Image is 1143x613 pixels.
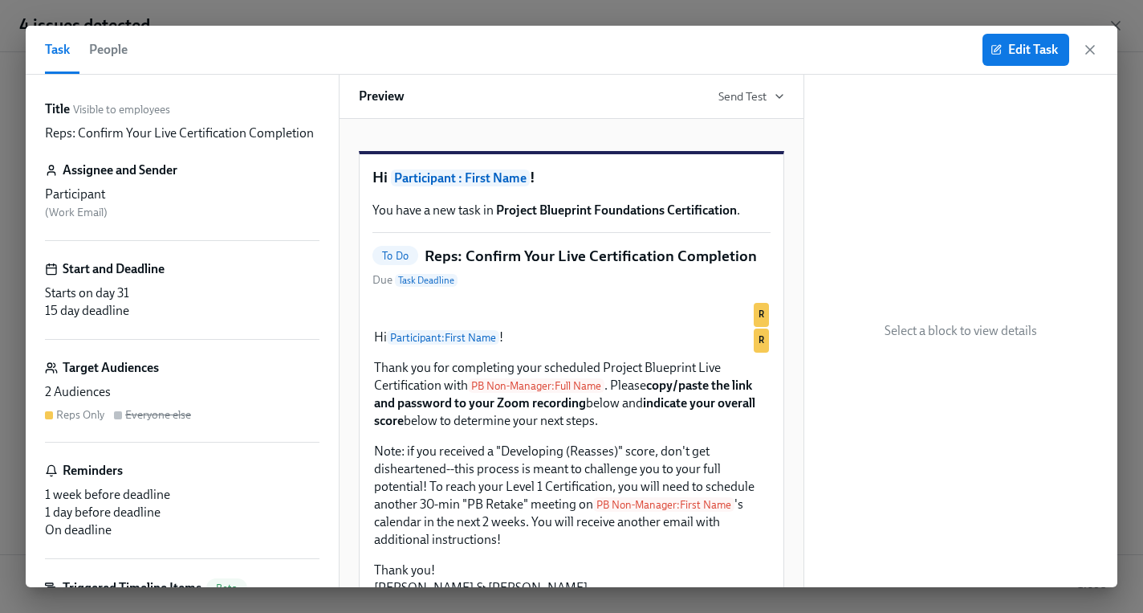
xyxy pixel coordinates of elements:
[63,579,201,597] h6: Triggered Timeline Items
[45,186,319,203] div: Participant
[63,462,123,480] h6: Reminders
[372,167,771,189] h1: Hi !
[45,504,319,521] div: 1 day before deadline
[425,246,757,267] h5: Reps: Confirm Your Live Certification Completion
[45,125,314,142] p: Reps: Confirm Your Live Certification Completion
[372,250,418,262] span: To Do
[45,206,108,219] span: ( Work Email )
[804,75,1117,587] div: Select a block to view details
[56,407,104,423] div: Reps Only
[395,274,458,287] span: Task Deadline
[63,260,165,278] h6: Start and Deadline
[372,272,458,288] span: Due
[496,202,737,218] strong: Project Blueprint Foundations Certification
[754,329,769,353] div: Used by Reps Only audience
[45,39,70,61] span: Task
[45,284,319,302] div: Starts on day 31
[372,301,771,314] div: R
[372,327,771,599] div: HiParticipant:First Name! Thank you for completing your scheduled Project Blueprint Live Certific...
[73,102,170,117] span: Visible to employees
[206,582,247,595] span: Beta
[45,100,70,118] label: Title
[45,486,319,504] div: 1 week before deadline
[359,88,405,105] h6: Preview
[754,303,769,327] div: Used by Reps Only audience
[45,383,319,401] div: 2 Audiences
[89,39,128,61] span: People
[125,407,191,423] div: Everyone else
[982,34,1069,66] button: Edit Task
[63,161,177,179] h6: Assignee and Sender
[372,202,771,219] p: You have a new task in .
[718,88,784,104] button: Send Test
[45,303,129,318] span: 15 day deadline
[45,521,319,539] div: On deadline
[994,42,1058,58] span: Edit Task
[391,170,530,186] span: Participant : First Name
[63,359,159,377] h6: Target Audiences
